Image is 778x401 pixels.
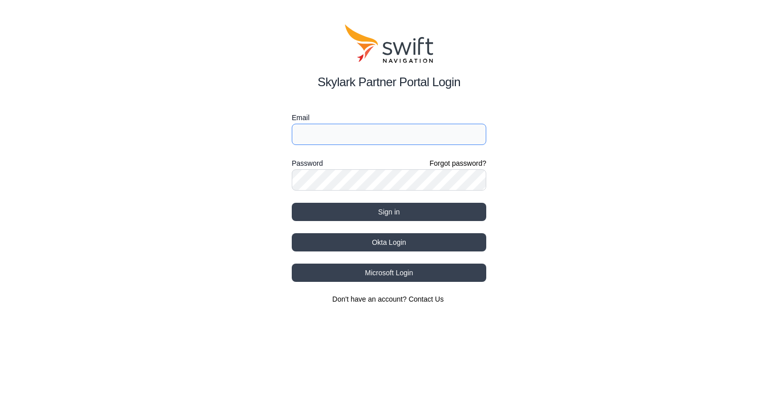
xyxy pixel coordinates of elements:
button: Okta Login [292,233,486,251]
label: Email [292,112,486,124]
a: Forgot password? [430,158,486,168]
button: Sign in [292,203,486,221]
section: Don't have an account? [292,294,486,304]
button: Microsoft Login [292,264,486,282]
label: Password [292,157,323,169]
h2: Skylark Partner Portal Login [292,73,486,91]
a: Contact Us [409,295,444,303]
